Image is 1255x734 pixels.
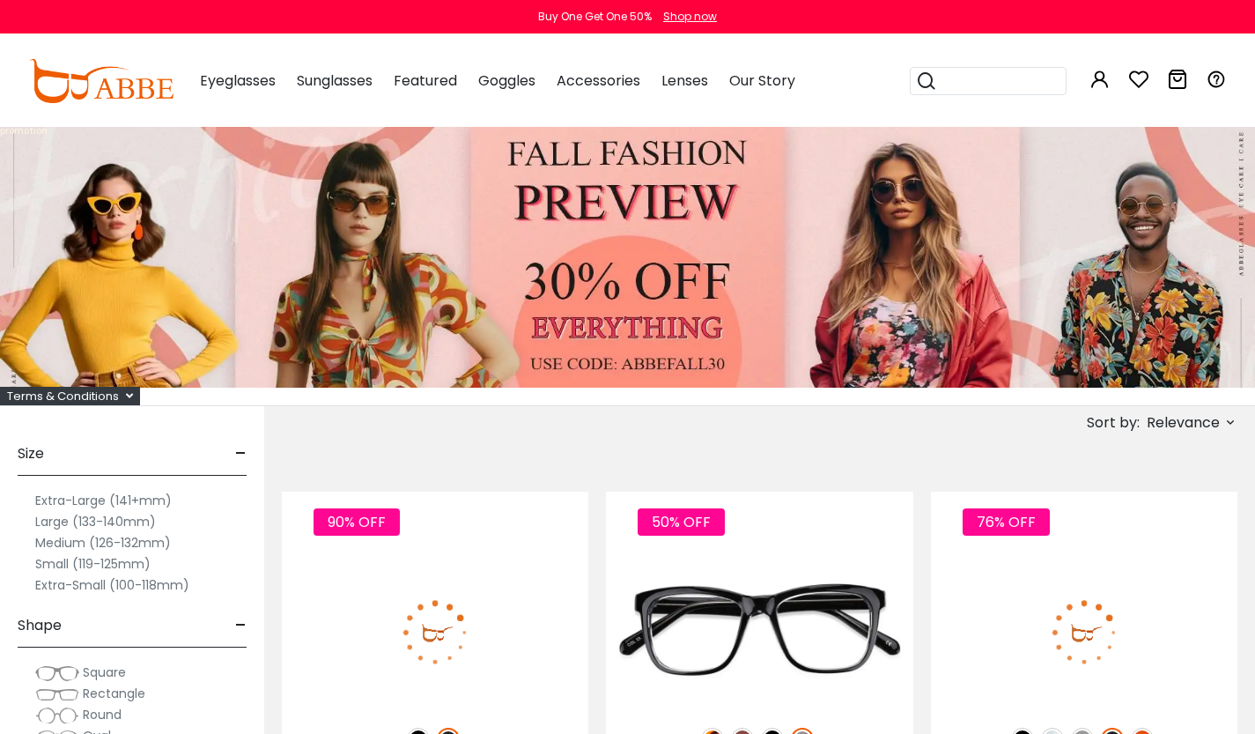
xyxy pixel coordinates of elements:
[35,532,171,553] label: Medium (126-132mm)
[83,664,126,681] span: Square
[35,575,189,596] label: Extra-Small (100-118mm)
[661,70,708,91] span: Lenses
[1087,412,1140,433] span: Sort by:
[314,508,400,536] span: 90% OFF
[478,70,535,91] span: Goggles
[606,555,912,708] img: Gun Laya - Plastic ,Universal Bridge Fit
[638,508,725,536] span: 50% OFF
[29,59,173,103] img: abbeglasses.com
[963,508,1050,536] span: 76% OFF
[200,70,276,91] span: Eyeglasses
[35,490,172,511] label: Extra-Large (141+mm)
[235,433,247,475] span: -
[282,555,588,708] img: Matte-black Youngitive - Plastic ,Adjust Nose Pads
[35,686,79,703] img: Rectangle.png
[729,70,795,91] span: Our Story
[557,70,640,91] span: Accessories
[538,9,652,25] div: Buy One Get One 50%
[235,604,247,647] span: -
[18,433,44,475] span: Size
[83,685,145,702] span: Rectangle
[394,70,457,91] span: Featured
[663,9,717,25] div: Shop now
[35,553,151,575] label: Small (119-125mm)
[35,664,79,682] img: Square.png
[931,555,1237,708] img: Matte-black Nocan - TR ,Universal Bridge Fit
[18,604,62,647] span: Shape
[1147,407,1220,439] span: Relevance
[297,70,373,91] span: Sunglasses
[35,511,156,532] label: Large (133-140mm)
[654,9,717,24] a: Shop now
[83,706,122,723] span: Round
[35,707,79,724] img: Round.png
